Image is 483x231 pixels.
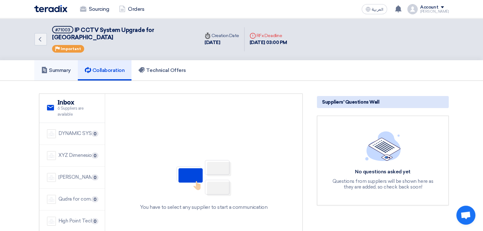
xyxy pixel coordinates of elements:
[47,173,56,182] img: company-name
[34,60,78,80] a: Summary
[58,217,97,225] div: High Point Technology Co.
[47,195,56,204] img: company-name
[55,28,70,32] div: #71003
[205,32,239,39] div: Creation Date
[250,39,287,46] div: [DATE] 03:00 PM
[57,99,97,106] h2: Inbox
[250,32,287,39] div: RFx Deadline
[322,99,379,106] span: Suppliers' Questions Wall
[41,67,71,74] h5: Summary
[58,152,97,159] div: XYZ Dimenesions
[91,152,98,159] span: 0
[47,129,56,138] img: company-name
[85,67,125,74] h5: Collaboration
[61,47,81,51] span: Important
[365,131,401,161] img: empty_state_list.svg
[131,60,193,80] a: Technical Offers
[407,4,418,14] img: profile_test.png
[362,4,387,14] button: العربية
[57,105,97,118] span: 6 Suppliers are available
[372,7,383,12] span: العربية
[138,67,186,74] h5: Technical Offers
[52,26,192,42] h5: IP CCTV System Upgrade for Makkah Mall
[47,151,56,160] img: company-name
[329,169,437,175] div: No questions asked yet
[420,5,438,10] div: Account
[91,218,98,224] span: 0
[172,158,236,198] img: No Partner Selected
[52,27,154,41] span: IP CCTV System Upgrade for [GEOGRAPHIC_DATA]
[47,217,56,226] img: company-name
[114,2,149,16] a: Orders
[91,131,98,137] span: 0
[58,130,97,137] div: DYNAMIC SYSTEM SOLUTION
[329,178,437,190] div: Questions from suppliers will be shown here as they are added, so check back soon!
[75,2,114,16] a: Sourcing
[34,5,67,12] img: Teradix logo
[91,196,98,202] span: 0
[420,10,449,13] div: [PERSON_NAME]
[78,60,132,80] a: Collaboration
[205,39,239,46] div: [DATE]
[140,203,267,211] div: You have to select any supplier to start a communication
[456,206,475,225] a: Open chat
[91,174,98,181] span: 0
[58,174,97,181] div: [PERSON_NAME] Company
[58,196,97,203] div: Qudra for communication & information technology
